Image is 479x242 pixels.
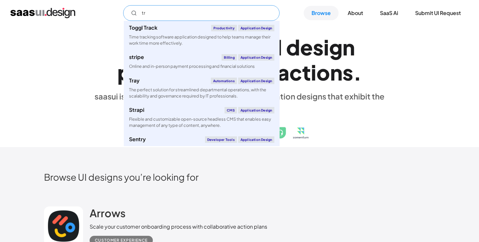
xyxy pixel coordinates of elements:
[44,171,435,183] h2: Browse UI designs you’re looking for
[124,74,280,103] a: TrayAutomationsApplication DesignThe perfect solution for streamlined departmental operations, wi...
[340,6,371,20] a: About
[117,60,131,85] div: p
[372,6,406,20] a: SaaS Ai
[313,35,324,60] div: s
[211,78,237,84] div: Automations
[129,78,139,83] div: Tray
[124,103,280,132] a: StrapiCMSApplication DesignFlexible and customizable open-source headless CMS that enables easy m...
[238,107,275,113] div: Application Design
[238,78,275,84] div: Application Design
[225,107,237,113] div: CMS
[286,35,300,60] div: d
[123,5,280,21] input: Search UI designs you're looking for...
[90,206,125,223] a: Arrows
[90,206,125,219] h2: Arrows
[342,60,353,85] div: s
[289,60,302,85] div: c
[330,60,342,85] div: n
[342,35,355,60] div: n
[129,145,226,152] div: Developer-first full stack app monitoring platform
[238,54,275,61] div: Application Design
[222,54,237,61] div: Billing
[129,63,255,69] div: Online and in-person payment processing and financial solutions
[124,132,280,156] a: SentryDeveloper toolsApplication DesignDeveloper-first full stack app monitoring platform
[238,25,275,31] div: Application Design
[129,107,144,113] div: Strapi
[129,34,274,46] div: Time tracking software application designed to help teams manage their work time more effectively.
[129,25,157,30] div: Toggl Track
[238,136,275,143] div: Application Design
[316,60,330,85] div: o
[129,137,146,142] div: Sentry
[353,60,362,85] div: .
[90,91,389,111] div: saasui is a hand-picked collection of saas application designs that exhibit the best in class des...
[304,6,339,20] a: Browse
[302,60,311,85] div: t
[90,35,389,85] h1: Explore SaaS UI design patterns & interactions.
[129,116,274,129] div: Flexible and customizable open-source headless CMS that enables easy management of any type of co...
[124,50,280,73] a: stripeBillingApplication DesignOnline and in-person payment processing and financial solutions
[129,54,144,60] div: stripe
[407,6,469,20] a: Submit UI Request
[300,35,313,60] div: e
[10,8,75,18] a: home
[311,60,316,85] div: i
[211,25,237,31] div: Productivity
[277,60,289,85] div: a
[90,223,267,231] div: Scale your customer onboarding process with collaborative action plans
[124,21,280,50] a: Toggl TrackProductivityApplication DesignTime tracking software application designed to help team...
[205,136,237,143] div: Developer tools
[123,5,280,21] form: Email Form
[129,87,274,99] div: The perfect solution for streamlined departmental operations, with the scalability and governance...
[324,35,329,60] div: i
[329,35,342,60] div: g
